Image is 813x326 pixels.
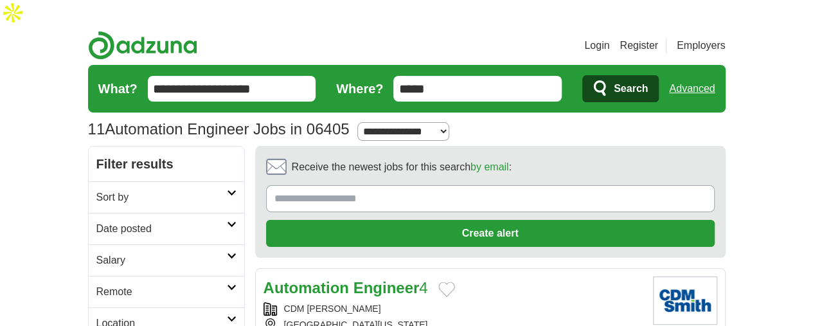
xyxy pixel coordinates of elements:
a: Advanced [669,76,715,102]
strong: Engineer [353,279,419,296]
button: Add to favorite jobs [438,282,455,297]
a: Register [620,38,658,53]
h2: Filter results [89,147,244,181]
h2: Salary [96,253,227,268]
span: Receive the newest jobs for this search : [292,159,512,175]
a: Login [584,38,609,53]
a: Employers [677,38,726,53]
span: Search [614,76,648,102]
h2: Remote [96,284,227,300]
a: Remote [89,276,244,307]
h2: Date posted [96,221,227,237]
a: by email [470,161,509,172]
h1: Automation Engineer Jobs in 06405 [88,120,350,138]
strong: Automation [264,279,349,296]
label: What? [98,79,138,98]
button: Search [582,75,659,102]
h2: Sort by [96,190,227,205]
label: Where? [336,79,383,98]
a: Salary [89,244,244,276]
a: Automation Engineer4 [264,279,428,296]
button: Create alert [266,220,715,247]
a: Sort by [89,181,244,213]
span: 11 [88,118,105,141]
img: CDM Smith logo [653,276,717,325]
img: Adzuna logo [88,31,197,60]
a: CDM [PERSON_NAME] [284,303,381,314]
a: Date posted [89,213,244,244]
